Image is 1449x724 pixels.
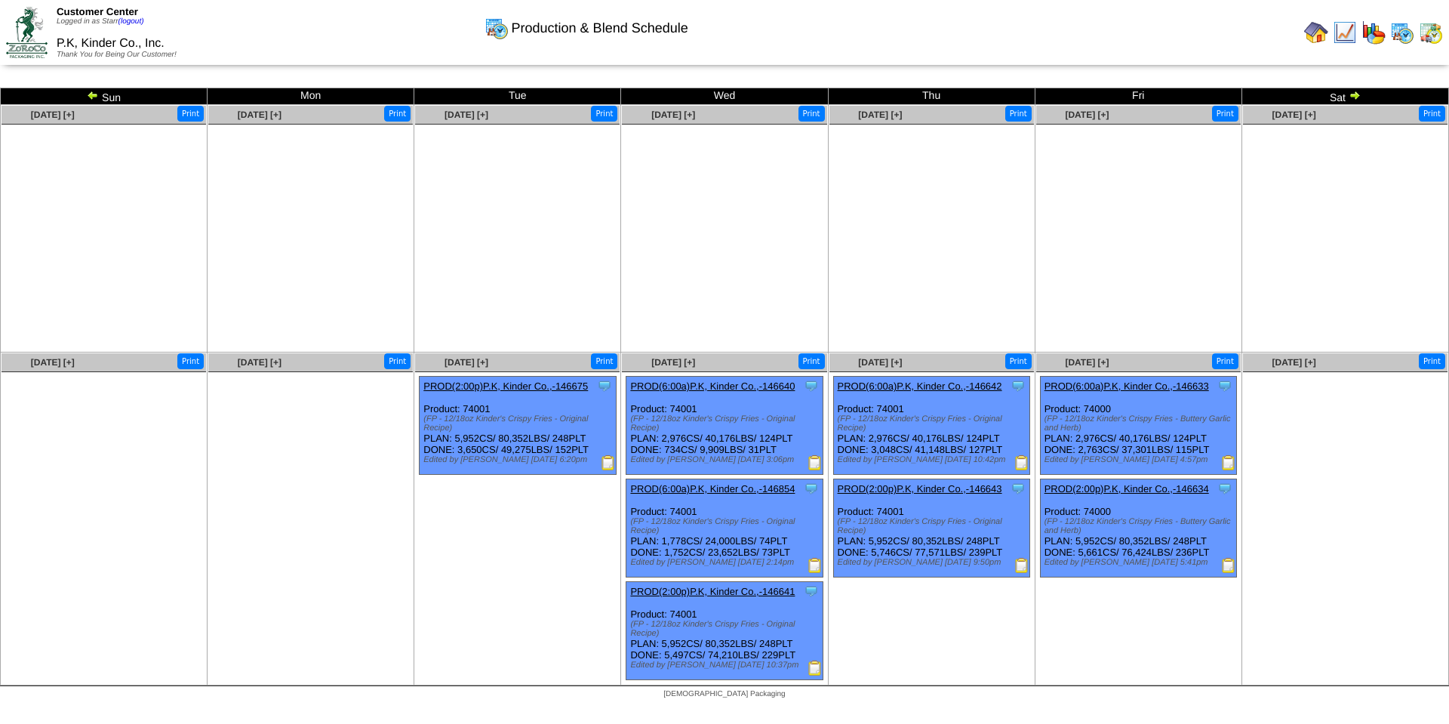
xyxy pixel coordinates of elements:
[804,481,819,496] img: Tooltip
[626,582,823,680] div: Product: 74001 PLAN: 5,952CS / 80,352LBS / 248PLT DONE: 5,497CS / 74,210LBS / 229PLT
[57,51,177,59] span: Thank You for Being Our Customer!
[858,357,902,368] a: [DATE] [+]
[601,455,616,470] img: Production Report
[1040,377,1236,475] div: Product: 74000 PLAN: 2,976CS / 40,176LBS / 124PLT DONE: 2,763CS / 37,301LBS / 115PLT
[31,357,75,368] a: [DATE] [+]
[828,88,1035,105] td: Thu
[1005,353,1032,369] button: Print
[1272,109,1316,120] a: [DATE] [+]
[423,414,615,433] div: (FP - 12/18oz Kinder's Crispy Fries - Original Recipe)
[87,89,99,101] img: arrowleft.gif
[621,88,828,105] td: Wed
[1011,378,1026,393] img: Tooltip
[626,377,823,475] div: Product: 74001 PLAN: 2,976CS / 40,176LBS / 124PLT DONE: 734CS / 9,909LBS / 31PLT
[423,455,615,464] div: Edited by [PERSON_NAME] [DATE] 6:20pm
[838,455,1029,464] div: Edited by [PERSON_NAME] [DATE] 10:42pm
[1044,483,1209,494] a: PROD(2:00p)P.K, Kinder Co.,-146634
[1419,106,1445,122] button: Print
[804,378,819,393] img: Tooltip
[858,109,902,120] span: [DATE] [+]
[177,353,204,369] button: Print
[1044,380,1209,392] a: PROD(6:00a)P.K, Kinder Co.,-146633
[630,586,795,597] a: PROD(2:00p)P.K, Kinder Co.,-146641
[833,377,1029,475] div: Product: 74001 PLAN: 2,976CS / 40,176LBS / 124PLT DONE: 3,048CS / 41,148LBS / 127PLT
[1040,479,1236,578] div: Product: 74000 PLAN: 5,952CS / 80,352LBS / 248PLT DONE: 5,661CS / 76,424LBS / 236PLT
[1044,414,1236,433] div: (FP - 12/18oz Kinder's Crispy Fries - Buttery Garlic and Herb)
[630,380,795,392] a: PROD(6:00a)P.K, Kinder Co.,-146640
[238,357,281,368] a: [DATE] [+]
[651,109,695,120] a: [DATE] [+]
[626,479,823,578] div: Product: 74001 PLAN: 1,778CS / 24,000LBS / 74PLT DONE: 1,752CS / 23,652LBS / 73PLT
[630,483,795,494] a: PROD(6:00a)P.K, Kinder Co.,-146854
[238,109,281,120] a: [DATE] [+]
[1065,357,1109,368] a: [DATE] [+]
[485,16,509,40] img: calendarprod.gif
[798,353,825,369] button: Print
[6,7,48,57] img: ZoRoCo_Logo(Green%26Foil)%20jpg.webp
[630,558,822,567] div: Edited by [PERSON_NAME] [DATE] 2:14pm
[663,690,785,698] span: [DEMOGRAPHIC_DATA] Packaging
[838,414,1029,433] div: (FP - 12/18oz Kinder's Crispy Fries - Original Recipe)
[1241,88,1448,105] td: Sat
[630,620,822,638] div: (FP - 12/18oz Kinder's Crispy Fries - Original Recipe)
[1272,357,1316,368] a: [DATE] [+]
[1212,106,1238,122] button: Print
[630,661,822,670] div: Edited by [PERSON_NAME] [DATE] 10:37pm
[1349,89,1361,101] img: arrowright.gif
[1044,558,1236,567] div: Edited by [PERSON_NAME] [DATE] 5:41pm
[1221,455,1236,470] img: Production Report
[57,6,138,17] span: Customer Center
[808,455,823,470] img: Production Report
[808,661,823,676] img: Production Report
[420,377,616,475] div: Product: 74001 PLAN: 5,952CS / 80,352LBS / 248PLT DONE: 3,650CS / 49,275LBS / 152PLT
[1035,88,1241,105] td: Fri
[1217,481,1232,496] img: Tooltip
[445,357,488,368] a: [DATE] [+]
[1304,20,1328,45] img: home.gif
[1005,106,1032,122] button: Print
[118,17,144,26] a: (logout)
[651,357,695,368] span: [DATE] [+]
[804,584,819,599] img: Tooltip
[1014,558,1029,573] img: Production Report
[1361,20,1386,45] img: graph.gif
[423,380,588,392] a: PROD(2:00p)P.K, Kinder Co.,-146675
[838,380,1002,392] a: PROD(6:00a)P.K, Kinder Co.,-146642
[808,558,823,573] img: Production Report
[1065,109,1109,120] a: [DATE] [+]
[1011,481,1026,496] img: Tooltip
[384,106,411,122] button: Print
[838,483,1002,494] a: PROD(2:00p)P.K, Kinder Co.,-146643
[1044,455,1236,464] div: Edited by [PERSON_NAME] [DATE] 4:57pm
[445,109,488,120] a: [DATE] [+]
[1014,455,1029,470] img: Production Report
[833,479,1029,578] div: Product: 74001 PLAN: 5,952CS / 80,352LBS / 248PLT DONE: 5,746CS / 77,571LBS / 239PLT
[597,378,612,393] img: Tooltip
[1,88,208,105] td: Sun
[1419,353,1445,369] button: Print
[1419,20,1443,45] img: calendarinout.gif
[1221,558,1236,573] img: Production Report
[31,109,75,120] a: [DATE] [+]
[1217,378,1232,393] img: Tooltip
[630,455,822,464] div: Edited by [PERSON_NAME] [DATE] 3:06pm
[591,106,617,122] button: Print
[414,88,621,105] td: Tue
[177,106,204,122] button: Print
[1333,20,1357,45] img: line_graph.gif
[57,17,144,26] span: Logged in as Starr
[838,558,1029,567] div: Edited by [PERSON_NAME] [DATE] 9:50pm
[1044,517,1236,535] div: (FP - 12/18oz Kinder's Crispy Fries - Buttery Garlic and Herb)
[1212,353,1238,369] button: Print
